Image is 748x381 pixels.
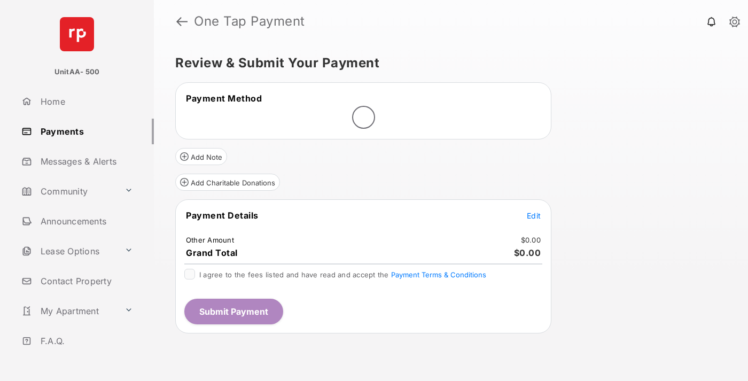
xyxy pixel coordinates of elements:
[17,119,154,144] a: Payments
[17,268,154,294] a: Contact Property
[520,235,541,245] td: $0.00
[60,17,94,51] img: svg+xml;base64,PHN2ZyB4bWxucz0iaHR0cDovL3d3dy53My5vcmcvMjAwMC9zdmciIHdpZHRoPSI2NCIgaGVpZ2h0PSI2NC...
[199,270,486,279] span: I agree to the fees listed and have read and accept the
[17,149,154,174] a: Messages & Alerts
[186,93,262,104] span: Payment Method
[17,298,120,324] a: My Apartment
[17,178,120,204] a: Community
[17,208,154,234] a: Announcements
[184,299,283,324] button: Submit Payment
[17,328,154,354] a: F.A.Q.
[186,210,259,221] span: Payment Details
[54,67,100,77] p: UnitAA- 500
[527,211,541,220] span: Edit
[186,247,238,258] span: Grand Total
[391,270,486,279] button: I agree to the fees listed and have read and accept the
[17,238,120,264] a: Lease Options
[175,148,227,165] button: Add Note
[527,210,541,221] button: Edit
[514,247,541,258] span: $0.00
[185,235,235,245] td: Other Amount
[175,174,280,191] button: Add Charitable Donations
[194,15,305,28] strong: One Tap Payment
[175,57,718,69] h5: Review & Submit Your Payment
[17,89,154,114] a: Home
